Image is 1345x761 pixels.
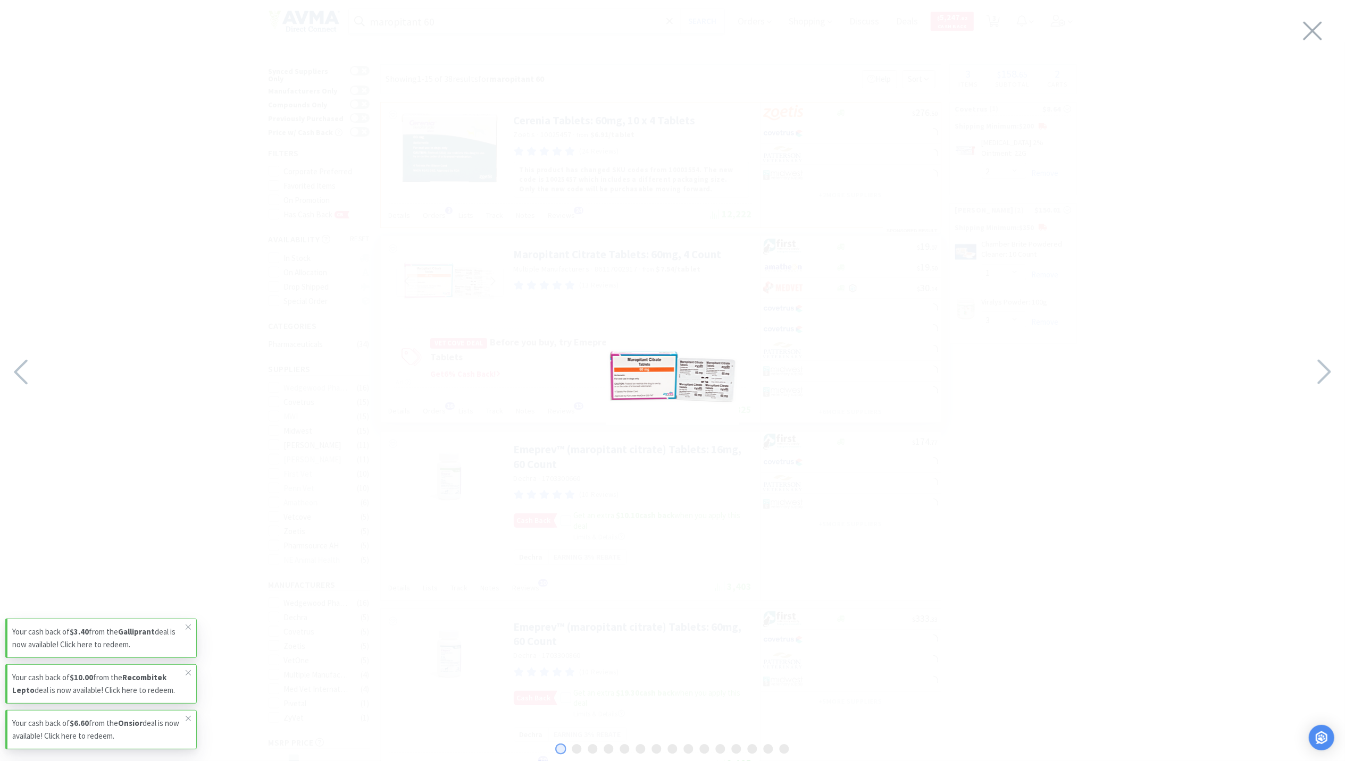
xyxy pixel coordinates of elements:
[118,627,155,637] strong: Galliprant
[636,742,646,753] button: 6
[763,742,774,753] button: 14
[747,742,758,753] button: 13
[12,717,186,742] p: Your cash back of from the deal is now available! Click here to redeem.
[12,625,186,651] p: Your cash back of from the deal is now available! Click here to redeem.
[620,742,630,753] button: 5
[118,718,143,728] strong: Onsior
[556,742,566,753] button: 1
[604,742,614,753] button: 4
[683,742,694,753] button: 9
[588,742,598,753] button: 3
[70,627,89,637] strong: $3.40
[12,671,186,697] p: Your cash back of from the deal is now available! Click here to redeem.
[715,742,726,753] button: 11
[779,742,790,753] button: 15
[70,718,89,728] strong: $6.60
[651,742,662,753] button: 7
[572,742,582,753] button: 2
[1309,725,1334,750] div: Open Intercom Messenger
[699,742,710,753] button: 10
[731,742,742,753] button: 12
[606,331,739,425] img: 8e506e64be9c48ec90d7cd593c5d498c_588356.png
[70,672,93,682] strong: $10.00
[667,742,678,753] button: 8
